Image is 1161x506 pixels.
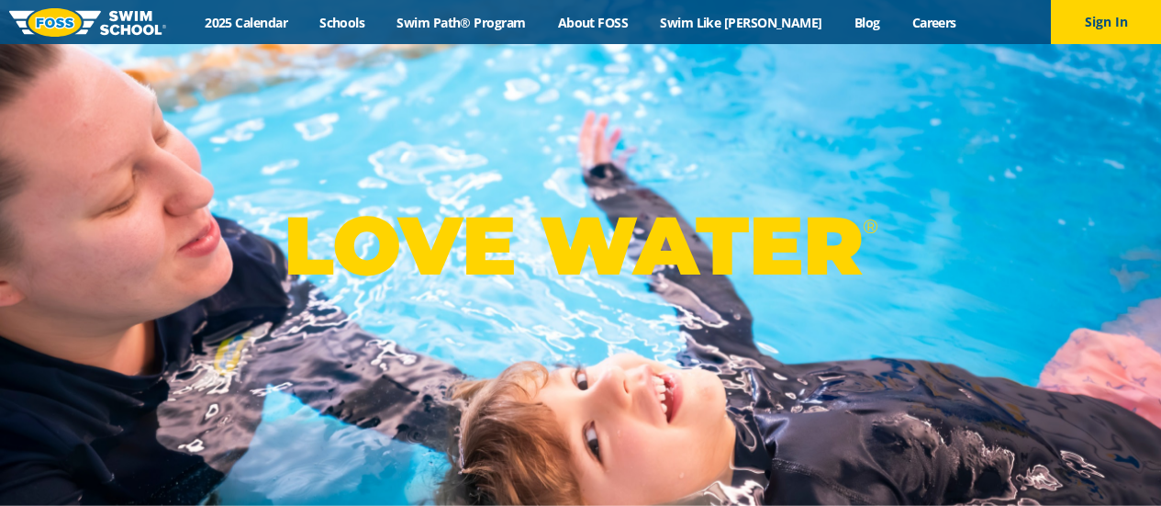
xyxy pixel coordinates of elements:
a: Blog [838,14,896,31]
a: Schools [304,14,381,31]
img: FOSS Swim School Logo [9,8,166,37]
sup: ® [863,215,877,238]
a: 2025 Calendar [189,14,304,31]
a: About FOSS [541,14,644,31]
a: Swim Path® Program [381,14,541,31]
a: Swim Like [PERSON_NAME] [644,14,839,31]
a: Careers [896,14,972,31]
p: LOVE WATER [284,197,877,295]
